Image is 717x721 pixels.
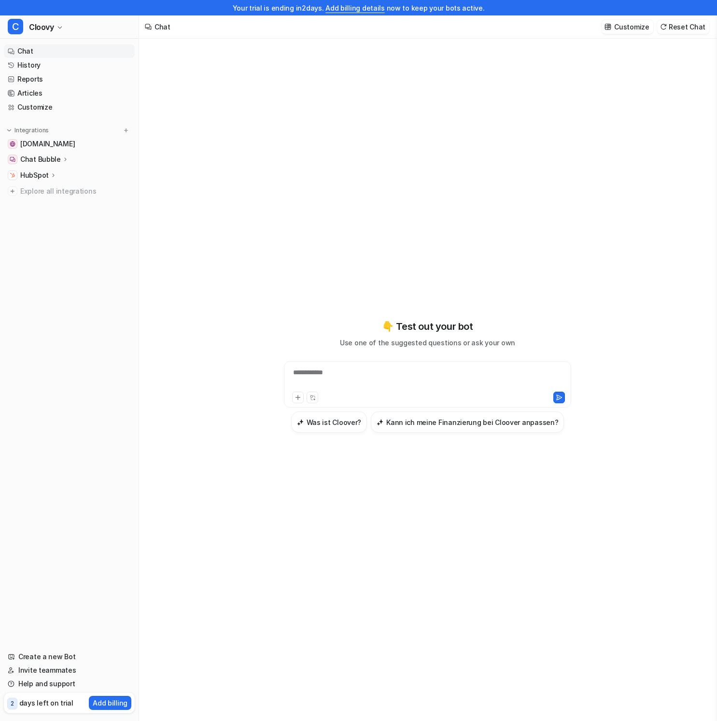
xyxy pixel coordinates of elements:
span: Explore all integrations [20,184,131,199]
a: Invite teammates [4,664,135,677]
p: 👇 Test out your bot [382,319,473,334]
img: Kann ich meine Finanzierung bei Cloover anpassen? [377,419,383,426]
img: HubSpot [10,172,15,178]
p: Add billing [93,698,127,708]
a: Customize [4,100,135,114]
p: Customize [614,22,649,32]
p: 2 [11,699,14,708]
span: [DOMAIN_NAME] [20,139,75,149]
img: explore all integrations [8,186,17,196]
button: Integrations [4,126,52,135]
a: Add billing details [325,4,385,12]
span: Cloovy [29,20,54,34]
span: C [8,19,23,34]
h3: Was ist Cloover? [307,417,362,427]
button: Add billing [89,696,131,710]
button: Reset Chat [657,20,709,34]
button: Was ist Cloover?Was ist Cloover? [291,411,367,433]
p: Integrations [14,127,49,134]
a: Explore all integrations [4,184,135,198]
p: days left on trial [19,698,73,708]
h3: Kann ich meine Finanzierung bei Cloover anpassen? [386,417,558,427]
a: Help and support [4,677,135,691]
img: help.cloover.co [10,141,15,147]
a: Articles [4,86,135,100]
button: Customize [602,20,653,34]
p: Chat Bubble [20,155,61,164]
p: HubSpot [20,170,49,180]
a: Create a new Bot [4,650,135,664]
p: Use one of the suggested questions or ask your own [340,338,515,348]
a: help.cloover.co[DOMAIN_NAME] [4,137,135,151]
img: Was ist Cloover? [297,419,304,426]
img: Chat Bubble [10,156,15,162]
img: menu_add.svg [123,127,129,134]
img: customize [605,23,611,30]
img: reset [660,23,667,30]
button: Kann ich meine Finanzierung bei Cloover anpassen?Kann ich meine Finanzierung bei Cloover anpassen? [371,411,564,433]
a: History [4,58,135,72]
img: expand menu [6,127,13,134]
a: Chat [4,44,135,58]
a: Reports [4,72,135,86]
div: Chat [155,22,170,32]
